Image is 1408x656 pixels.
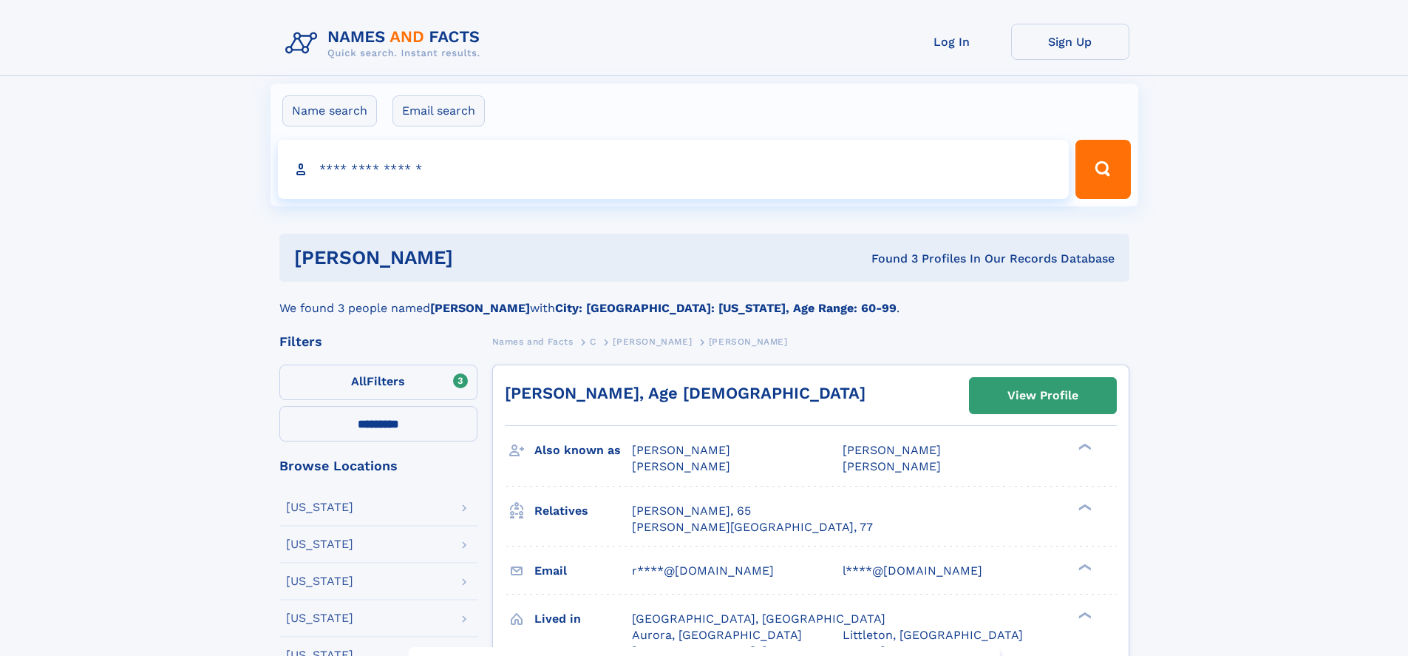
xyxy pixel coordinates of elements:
[1075,140,1130,199] button: Search Button
[534,606,632,632] h3: Lived in
[1075,610,1092,620] div: ❯
[843,628,1023,642] span: Littleton, [GEOGRAPHIC_DATA]
[430,301,530,315] b: [PERSON_NAME]
[279,24,492,64] img: Logo Names and Facts
[843,443,941,457] span: [PERSON_NAME]
[632,459,730,473] span: [PERSON_NAME]
[632,519,873,535] a: [PERSON_NAME][GEOGRAPHIC_DATA], 77
[351,374,367,388] span: All
[662,251,1115,267] div: Found 3 Profiles In Our Records Database
[709,337,788,347] span: [PERSON_NAME]
[632,503,751,519] a: [PERSON_NAME], 65
[1075,562,1092,572] div: ❯
[534,498,632,524] h3: Relatives
[286,575,353,587] div: [US_STATE]
[893,24,1011,60] a: Log In
[613,337,692,347] span: [PERSON_NAME]
[279,335,477,348] div: Filters
[294,248,662,267] h1: [PERSON_NAME]
[279,459,477,473] div: Browse Locations
[613,332,692,351] a: [PERSON_NAME]
[843,459,941,473] span: [PERSON_NAME]
[590,337,596,347] span: C
[970,378,1116,413] a: View Profile
[286,538,353,550] div: [US_STATE]
[555,301,897,315] b: City: [GEOGRAPHIC_DATA]: [US_STATE], Age Range: 60-99
[279,365,477,400] label: Filters
[1075,442,1092,452] div: ❯
[278,140,1069,199] input: search input
[632,612,885,626] span: [GEOGRAPHIC_DATA], [GEOGRAPHIC_DATA]
[286,612,353,624] div: [US_STATE]
[534,558,632,584] h3: Email
[590,332,596,351] a: C
[1075,502,1092,512] div: ❯
[492,332,574,351] a: Names and Facts
[392,95,485,126] label: Email search
[505,384,865,402] a: [PERSON_NAME], Age [DEMOGRAPHIC_DATA]
[282,95,377,126] label: Name search
[534,438,632,463] h3: Also known as
[279,282,1129,317] div: We found 3 people named with .
[1011,24,1129,60] a: Sign Up
[286,501,353,513] div: [US_STATE]
[1007,379,1078,413] div: View Profile
[632,443,730,457] span: [PERSON_NAME]
[632,628,802,642] span: Aurora, [GEOGRAPHIC_DATA]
